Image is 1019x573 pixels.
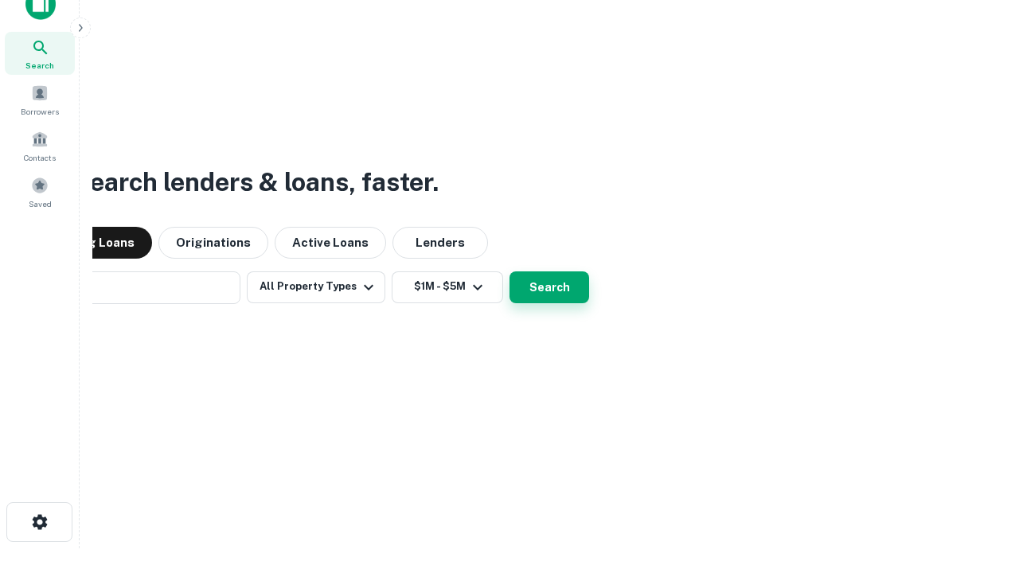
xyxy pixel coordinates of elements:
[158,227,268,259] button: Originations
[5,170,75,213] a: Saved
[509,271,589,303] button: Search
[25,59,54,72] span: Search
[392,227,488,259] button: Lenders
[247,271,385,303] button: All Property Types
[72,163,439,201] h3: Search lenders & loans, faster.
[21,105,59,118] span: Borrowers
[275,227,386,259] button: Active Loans
[24,151,56,164] span: Contacts
[5,124,75,167] a: Contacts
[5,78,75,121] a: Borrowers
[392,271,503,303] button: $1M - $5M
[5,32,75,75] a: Search
[29,197,52,210] span: Saved
[939,446,1019,522] iframe: Chat Widget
